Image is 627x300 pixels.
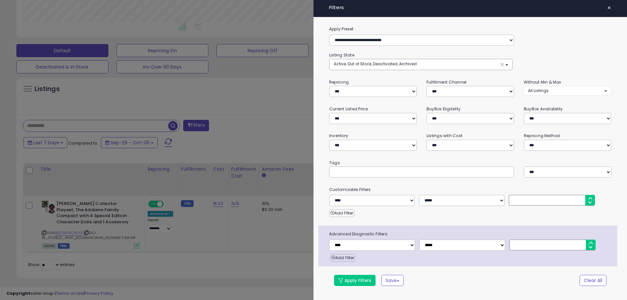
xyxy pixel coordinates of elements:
[330,254,355,262] button: Add Filter
[324,230,617,238] span: Advanced Diagnostic Filters
[324,159,616,166] small: Tags
[426,106,460,112] small: BuyBox Eligibility
[324,186,616,193] small: Customizable Filters
[329,133,348,138] small: Inventory
[604,3,614,12] button: ×
[580,275,606,286] button: Clear All
[528,88,549,93] span: All Listings
[524,106,563,112] small: BuyBox Availability
[329,79,349,85] small: Repricing
[334,275,376,286] button: Apply Filters
[334,61,417,67] span: Active, Out of Stock, Deactivated, Archived
[329,106,368,112] small: Current Listed Price
[607,3,611,12] span: ×
[329,52,354,58] small: Listing State
[500,61,504,68] span: ×
[426,133,462,138] small: Listings with Cost
[524,86,611,95] button: All Listings
[329,5,611,10] h4: Filters
[426,79,466,85] small: Fulfillment Channel
[324,25,616,33] label: Apply Preset:
[329,209,354,217] button: Add Filter
[381,275,404,286] button: Save
[330,59,512,70] button: Active, Out of Stock, Deactivated, Archived ×
[524,79,561,85] small: Without Min & Max
[524,133,560,138] small: Repricing Method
